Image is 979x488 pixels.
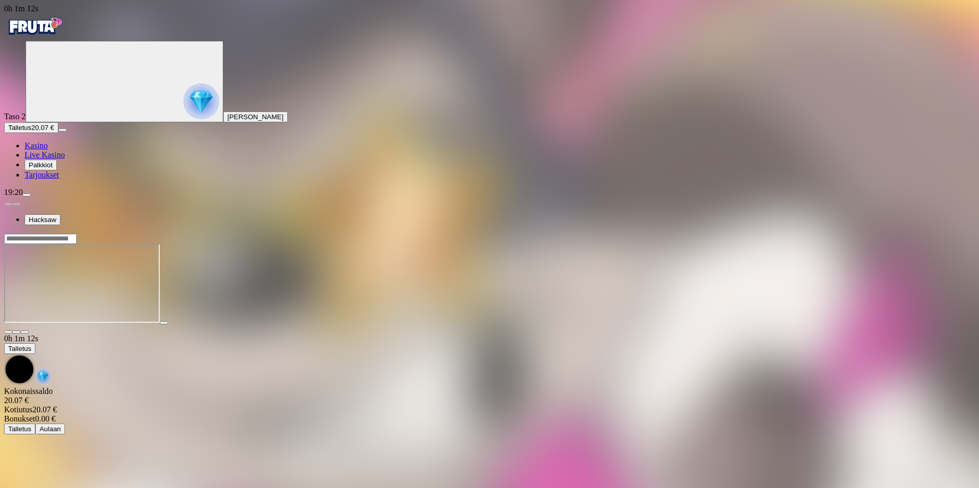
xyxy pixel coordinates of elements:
[25,160,57,170] button: reward iconPalkkiot
[4,13,975,180] nav: Primary
[8,425,31,433] span: Talletus
[25,150,65,159] span: Live Kasino
[4,122,58,133] button: Talletusplus icon20.07 €
[4,424,35,434] button: Talletus
[4,387,975,405] div: Kokonaissaldo
[4,405,32,414] span: Kotiutus
[20,330,29,334] button: fullscreen icon
[25,150,65,159] a: poker-chip iconLive Kasino
[4,4,38,13] span: user session time
[4,334,38,343] span: user session time
[12,203,20,206] button: next slide
[4,396,975,405] div: 20.07 €
[25,214,60,225] button: Hacksaw
[35,368,51,385] img: reward-icon
[4,244,160,323] iframe: Le King
[31,124,54,131] span: 20.07 €
[23,193,31,196] button: menu
[4,405,975,414] div: 20.07 €
[29,161,53,169] span: Palkkiot
[26,41,223,122] button: reward progress
[25,170,59,179] a: gift-inverted iconTarjoukset
[4,112,26,121] span: Taso 2
[227,113,284,121] span: [PERSON_NAME]
[4,13,66,39] img: Fruta
[12,330,20,334] button: chevron-down icon
[4,330,12,334] button: close icon
[4,414,35,423] span: Bonukset
[4,343,35,354] button: Talletus
[4,387,975,434] div: Game menu content
[8,345,31,352] span: Talletus
[4,203,12,206] button: prev slide
[25,170,59,179] span: Tarjoukset
[25,141,48,150] a: diamond iconKasino
[4,234,77,244] input: Search
[160,321,168,324] button: play icon
[39,425,61,433] span: Aulaan
[58,128,67,131] button: menu
[4,188,23,196] span: 19:20
[4,414,975,424] div: 0.00 €
[4,32,66,40] a: Fruta
[223,112,288,122] button: [PERSON_NAME]
[29,216,56,224] span: Hacksaw
[25,141,48,150] span: Kasino
[35,424,65,434] button: Aulaan
[183,83,219,119] img: reward progress
[8,124,31,131] span: Talletus
[4,334,975,387] div: Game menu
